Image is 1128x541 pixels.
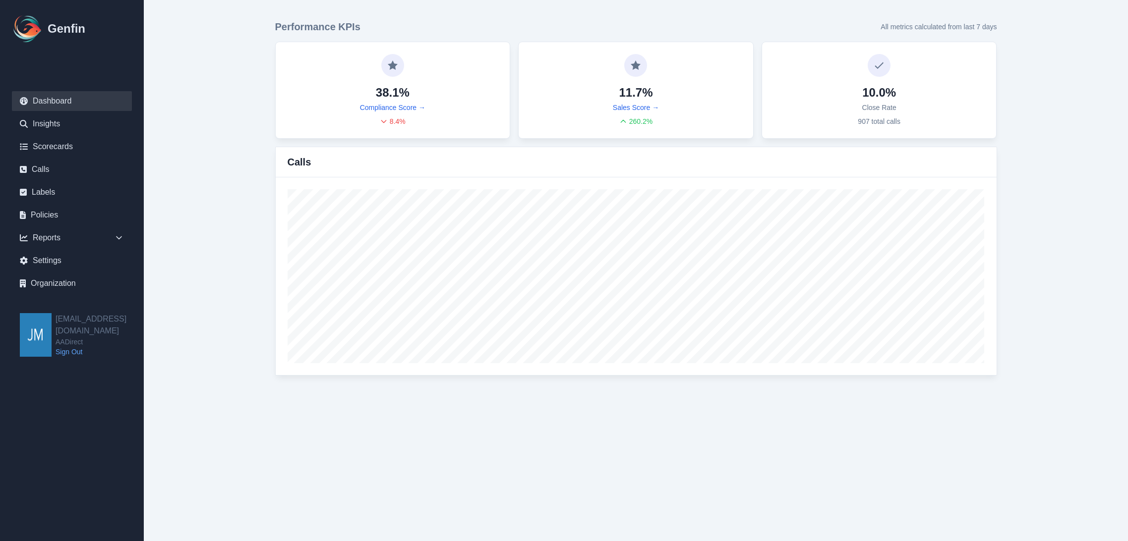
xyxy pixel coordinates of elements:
[12,182,132,202] a: Labels
[12,137,132,157] a: Scorecards
[48,21,85,37] h1: Genfin
[20,313,52,357] img: jmendoza@aadirect.com
[56,313,144,337] h2: [EMAIL_ADDRESS][DOMAIN_NAME]
[376,85,410,101] h4: 38.1%
[12,13,44,45] img: Logo
[12,205,132,225] a: Policies
[12,91,132,111] a: Dashboard
[360,103,425,112] a: Compliance Score →
[862,103,896,112] p: Close Rate
[881,22,997,32] p: All metrics calculated from last 7 days
[12,228,132,248] div: Reports
[862,85,896,101] h4: 10.0%
[56,337,144,347] span: AADirect
[275,20,360,34] h3: Performance KPIs
[12,114,132,134] a: Insights
[12,273,132,293] a: Organization
[288,155,311,169] h3: Calls
[12,251,132,270] a: Settings
[380,116,406,126] div: 8.4 %
[619,85,653,101] h4: 11.7%
[619,116,653,126] div: 260.2 %
[56,347,144,357] a: Sign Out
[12,160,132,179] a: Calls
[858,116,900,126] p: 907 total calls
[613,103,659,112] a: Sales Score →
